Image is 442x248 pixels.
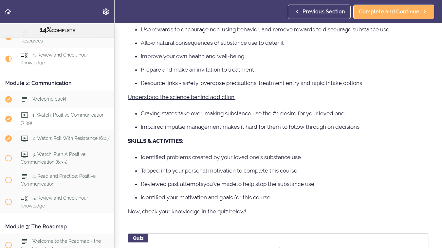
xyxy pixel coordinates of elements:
span: Complete and Continue [359,8,419,16]
span: 3. Take Note: Links to Useful Resources [21,30,93,43]
span: Previous Section [303,8,345,16]
span: 3. Watch: Plan A Positive Communication (6:35) [21,152,85,164]
div: COMPLETE [8,26,106,34]
div: Quiz [128,234,148,242]
span: 4. Review and Check: Your Knowledge [21,52,88,65]
span: Improve your own health and well-being [141,53,244,59]
strong: SKILLS & ACTIVITIES: [128,138,183,144]
span: Identified problems created by your loved one’s substance use [141,154,301,160]
span: 5. Review and Check: Your Knowledge [21,195,88,208]
span: Use rewards to encourage non-using behavior, and remove rewards to discourage substance use [141,26,389,33]
li: Craving states take over, making substance use the #1 desire for your loved one [141,109,429,118]
svg: Settings Menu [102,8,110,16]
span: Identified your motivation and goals for this course [141,194,270,201]
span: Allow natural consequences of substance use to deter it [141,40,284,46]
span: Resource links - safety, overdose precautions, treatment entry and rapid intake options [141,80,362,86]
span: 2. Watch: Roll With Resistance (6:47) [32,136,111,141]
u: Understood the science behind addiction: [128,94,235,100]
svg: Back to course curriculum [4,8,12,16]
a: Previous Section [288,5,351,19]
span: 4. Read and Practice: Positive Communication [21,174,96,186]
span: Tapped into your personal motivation to complete this course [141,167,297,174]
span: 14% [40,26,52,34]
span: 1. Watch: Positive Communication (7:39) [21,112,104,125]
a: Complete and Continue [353,5,434,19]
span: Welcome back! [32,96,66,102]
li: you've made [141,180,429,188]
li: Impaired impulse management makes it hard for them to follow through on decisions [141,123,429,131]
p: Now, check your knowledge in the quiz below! [128,207,429,216]
span: Reviewed past attempts [141,181,203,187]
span: Prepare and make an invitation to treatment [141,66,254,73]
span: to help stop the substance use [236,181,314,187]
